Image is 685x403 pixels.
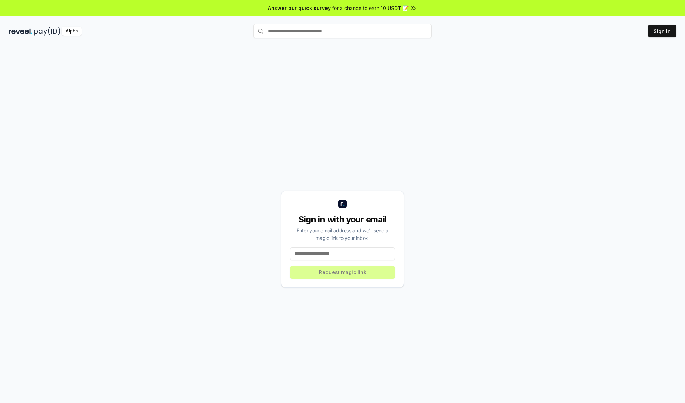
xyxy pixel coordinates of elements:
img: reveel_dark [9,27,32,36]
div: Alpha [62,27,82,36]
span: Answer our quick survey [268,4,331,12]
div: Enter your email address and we’ll send a magic link to your inbox. [290,227,395,242]
div: Sign in with your email [290,214,395,225]
span: for a chance to earn 10 USDT 📝 [332,4,409,12]
img: logo_small [338,200,347,208]
button: Sign In [648,25,676,37]
img: pay_id [34,27,60,36]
